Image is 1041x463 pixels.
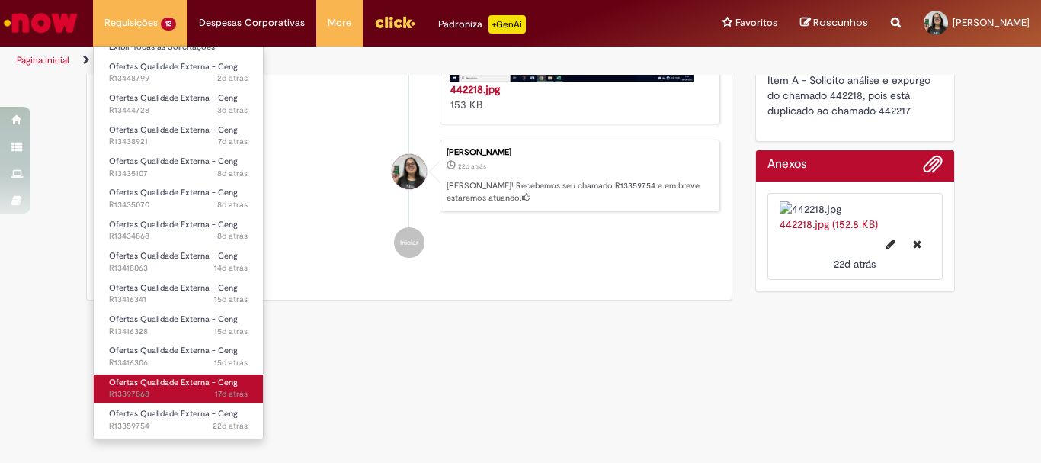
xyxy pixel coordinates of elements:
span: Ofertas Qualidade Externa - Ceng [109,345,238,356]
span: R13397868 [109,388,248,400]
div: [PERSON_NAME] [447,148,712,157]
span: 22d atrás [834,257,876,271]
time: 14/08/2025 15:01:10 [214,262,248,274]
time: 14/08/2025 09:03:45 [214,326,248,337]
time: 21/08/2025 09:56:29 [217,168,248,179]
p: +GenAi [488,15,526,34]
a: Exibir Todas as Solicitações [94,39,263,56]
span: R13438921 [109,136,248,148]
span: 2d atrás [217,72,248,84]
p: [PERSON_NAME]! Recebemos seu chamado R13359754 e em breve estaremos atuando. [447,180,712,204]
a: 442218.jpg (152.8 KB) [780,217,878,231]
span: R13416341 [109,294,248,306]
span: 12 [161,18,176,31]
span: R13448799 [109,72,248,85]
span: R13416306 [109,357,248,369]
span: Favoritos [735,15,777,31]
span: 22d atrás [458,162,486,171]
a: Aberto R13416306 : Ofertas Qualidade Externa - Ceng [94,342,263,371]
span: 22d atrás [213,420,248,432]
a: Aberto R13448799 : Ofertas Qualidade Externa - Ceng [94,59,263,87]
span: 3d atrás [217,104,248,116]
span: 15d atrás [214,326,248,337]
a: Página inicial [17,54,69,66]
span: R13435107 [109,168,248,180]
span: [PERSON_NAME] [953,16,1030,29]
span: 8d atrás [217,168,248,179]
a: Aberto R13359754 : Ofertas Qualidade Externa - Ceng [94,406,263,434]
span: 7d atrás [218,136,248,147]
time: 21/08/2025 09:21:51 [217,230,248,242]
span: R13434868 [109,230,248,243]
time: 14/08/2025 09:08:24 [214,294,248,305]
span: 8d atrás [217,230,248,242]
span: Ofertas Qualidade Externa - Ceng [109,250,238,262]
img: click_logo_yellow_360x200.png [374,11,415,34]
span: Item A - Solicito análise e expurgo do chamado 442218, pois está duplicado ao chamado 442217. [767,73,934,117]
a: Aberto R13438921 : Ofertas Qualidade Externa - Ceng [94,122,263,150]
img: ServiceNow [2,8,80,38]
div: Padroniza [438,15,526,34]
a: Aberto R13397868 : Ofertas Qualidade Externa - Ceng [94,375,263,403]
button: Adicionar anexos [923,154,943,182]
span: Ofertas Qualidade Externa - Ceng [109,219,238,230]
span: R13359754 [109,420,248,432]
a: Aberto R13416341 : Ofertas Qualidade Externa - Ceng [94,280,263,308]
a: Aberto R13435070 : Ofertas Qualidade Externa - Ceng [94,185,263,213]
span: 14d atrás [214,262,248,274]
span: 15d atrás [214,294,248,305]
ul: Trilhas de página [11,47,683,75]
time: 21/08/2025 09:51:24 [217,199,248,211]
span: R13444728 [109,104,248,117]
span: Despesas Corporativas [199,15,305,31]
span: Ofertas Qualidade Externa - Ceng [109,92,238,104]
a: Aberto R13416328 : Ofertas Qualidade Externa - Ceng [94,311,263,339]
time: 06/08/2025 13:43:25 [213,420,248,432]
span: Requisições [104,15,158,31]
span: 8d atrás [217,199,248,211]
a: Aberto R13435107 : Ofertas Qualidade Externa - Ceng [94,153,263,182]
time: 25/08/2025 14:46:58 [217,104,248,116]
time: 14/08/2025 08:59:42 [214,357,248,368]
span: Ofertas Qualidade Externa - Ceng [109,61,238,72]
span: Rascunhos [813,15,868,30]
time: 26/08/2025 14:47:18 [217,72,248,84]
span: Ofertas Qualidade Externa - Ceng [109,124,238,136]
span: Ofertas Qualidade Externa - Ceng [109,156,238,167]
span: Ofertas Qualidade Externa - Ceng [109,282,238,294]
h2: Anexos [767,158,806,172]
a: Aberto R13444728 : Ofertas Qualidade Externa - Ceng [94,90,263,118]
span: 15d atrás [214,357,248,368]
div: 153 KB [450,82,704,112]
img: 442218.jpg [780,201,931,217]
a: Aberto R13434868 : Ofertas Qualidade Externa - Ceng [94,217,263,245]
div: Fernanda Hamada Pereira [392,154,427,189]
span: R13416328 [109,326,248,338]
span: More [328,15,351,31]
span: Ofertas Qualidade Externa - Ceng [109,187,238,198]
span: Ofertas Qualidade Externa - Ceng [109,408,238,420]
span: R13435070 [109,199,248,211]
time: 22/08/2025 10:08:29 [218,136,248,147]
span: Ofertas Qualidade Externa - Ceng [109,377,238,388]
a: 442218.jpg [450,82,500,96]
a: Aberto R13418063 : Ofertas Qualidade Externa - Ceng [94,248,263,276]
ul: Requisições [93,46,264,439]
time: 06/08/2025 13:43:24 [458,162,486,171]
li: Fernanda Hamada Pereira [98,140,720,213]
a: Rascunhos [800,16,868,31]
button: Excluir 442218.jpg [904,232,930,256]
span: 17d atrás [215,388,248,400]
span: Ofertas Qualidade Externa - Ceng [109,313,238,325]
time: 06/08/2025 13:43:15 [834,257,876,271]
time: 11/08/2025 15:29:34 [215,388,248,400]
span: R13418063 [109,262,248,275]
button: Editar nome de arquivo 442218.jpg [877,232,905,256]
